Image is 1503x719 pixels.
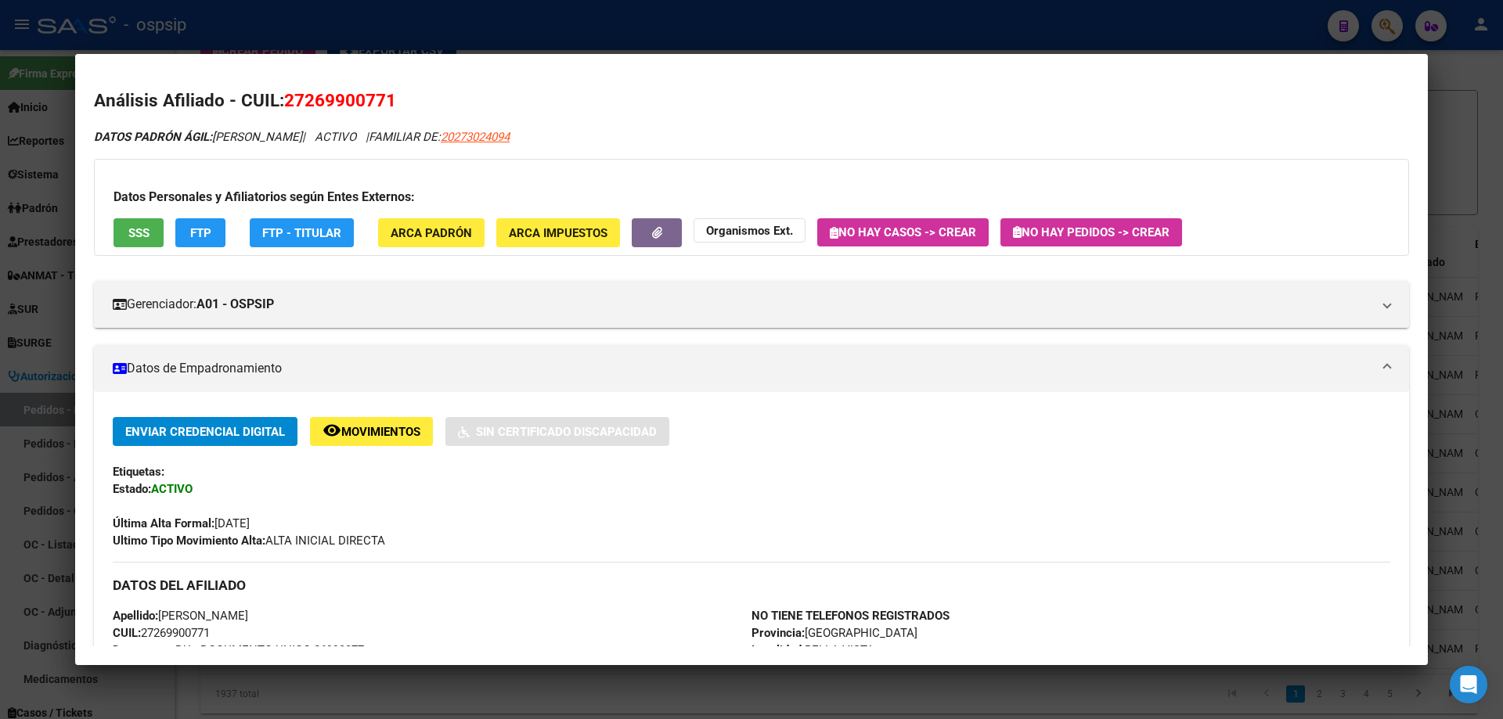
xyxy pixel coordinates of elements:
strong: Ultimo Tipo Movimiento Alta: [113,534,265,548]
strong: Última Alta Formal: [113,516,214,530]
strong: Organismos Ext. [706,224,793,238]
strong: ACTIVO [151,482,193,496]
strong: NO TIENE TELEFONOS REGISTRADOS [751,609,950,623]
strong: Apellido: [113,609,158,623]
span: Movimientos [341,425,420,439]
span: ARCA Padrón [391,226,472,240]
mat-icon: remove_red_eye [323,421,341,440]
button: Organismos Ext. [694,218,806,243]
div: Open Intercom Messenger [1450,666,1487,703]
span: [PERSON_NAME] [113,609,248,623]
mat-expansion-panel-header: Gerenciador:A01 - OSPSIP [94,281,1409,328]
i: | ACTIVO | [94,130,510,144]
button: Movimientos [310,417,433,446]
span: ARCA Impuestos [509,226,607,240]
button: No hay casos -> Crear [817,218,989,246]
strong: Provincia: [751,626,805,640]
h3: Datos Personales y Afiliatorios según Entes Externos: [114,188,1389,207]
span: BELLA VISTA [751,643,874,657]
mat-panel-title: Datos de Empadronamiento [113,359,1371,378]
span: Enviar Credencial Digital [125,425,285,439]
span: 27269900771 [284,90,396,110]
span: [GEOGRAPHIC_DATA] [751,626,917,640]
span: 27269900771 [113,626,210,640]
span: SSS [128,226,150,240]
span: FAMILIAR DE: [369,130,510,144]
strong: DATOS PADRÓN ÁGIL: [94,130,212,144]
h3: DATOS DEL AFILIADO [113,577,1390,594]
button: SSS [114,218,164,247]
mat-panel-title: Gerenciador: [113,295,1371,314]
span: No hay Pedidos -> Crear [1013,225,1170,239]
strong: Documento: [113,643,175,657]
span: ALTA INICIAL DIRECTA [113,534,385,548]
span: 20273024094 [441,130,510,144]
button: Sin Certificado Discapacidad [445,417,669,446]
button: Enviar Credencial Digital [113,417,297,446]
strong: Localidad: [751,643,805,657]
strong: Estado: [113,482,151,496]
span: [PERSON_NAME] [94,130,302,144]
button: FTP [175,218,225,247]
span: FTP - Titular [262,226,341,240]
strong: CUIL: [113,626,141,640]
h2: Análisis Afiliado - CUIL: [94,88,1409,114]
button: ARCA Impuestos [496,218,620,247]
mat-expansion-panel-header: Datos de Empadronamiento [94,345,1409,392]
span: [DATE] [113,516,250,530]
button: No hay Pedidos -> Crear [1000,218,1182,246]
span: DU - DOCUMENTO UNICO 26990077 [113,643,364,657]
span: Sin Certificado Discapacidad [476,425,657,439]
button: FTP - Titular [250,218,354,247]
strong: Etiquetas: [113,465,164,479]
span: No hay casos -> Crear [830,225,976,239]
span: FTP [190,226,211,240]
strong: A01 - OSPSIP [196,295,274,314]
button: ARCA Padrón [378,218,485,247]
